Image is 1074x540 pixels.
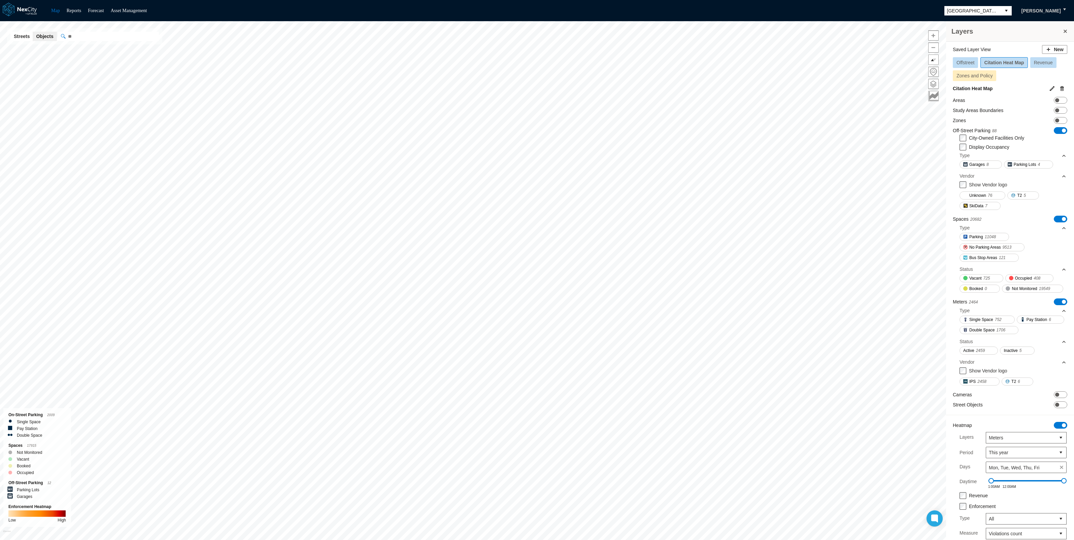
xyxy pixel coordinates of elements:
[988,478,994,483] span: Drag
[8,442,66,449] div: Spaces
[970,217,981,222] span: 20682
[10,32,33,41] button: Streets
[999,254,1006,261] span: 121
[1015,275,1032,282] span: Occupied
[33,32,57,41] button: Objects
[976,347,985,354] span: 2459
[1017,316,1064,324] button: Pay Station6
[991,480,1064,481] div: 60 - 1440
[956,60,974,65] span: Offstreet
[17,456,29,463] label: Vacant
[988,485,1000,489] span: 1:00AM
[960,528,978,539] label: Measure
[47,481,51,485] span: 12
[969,233,983,240] span: Parking
[929,43,938,52] span: Zoom out
[951,27,1062,36] h3: Layers
[960,150,1067,160] div: Type
[953,97,965,104] label: Areas
[929,31,938,40] span: Zoom in
[969,504,996,509] label: Enforcement
[969,327,995,333] span: Double Space
[1014,5,1068,16] button: [PERSON_NAME]
[67,8,81,13] a: Reports
[960,326,1018,334] button: Double Space1706
[988,192,992,199] span: 76
[953,298,978,305] label: Meters
[969,182,1007,187] label: Show Vendor logo
[953,401,983,408] label: Street Objects
[51,8,60,13] a: Map
[953,70,996,81] button: Zones and Policy
[1000,347,1035,355] button: Inactive5
[8,411,66,419] div: On-Street Parking
[17,469,34,476] label: Occupied
[956,73,993,78] span: Zones and Policy
[953,391,972,398] label: Cameras
[960,316,1015,324] button: Single Space752
[960,233,1009,241] button: Parking11048
[1007,191,1039,200] button: T25
[953,46,991,53] label: Saved Layer View
[980,57,1028,68] button: Citation Heat Map
[989,515,1053,522] span: All
[969,254,997,261] span: Bus Stop Areas
[960,513,970,525] label: Type
[1023,192,1026,199] span: 5
[927,53,940,66] span: Reset bearing to north
[1002,285,1063,293] button: Not Monitored19549
[969,244,1001,251] span: No Parking Areas
[27,444,36,447] span: 17915
[47,413,55,417] span: 2009
[969,144,1009,150] label: Display Occupancy
[969,203,983,209] span: SkiData
[8,479,66,487] div: Off-Street Parking
[963,347,974,354] span: Active
[1030,57,1056,68] button: Revenue
[1005,274,1054,282] button: Occupied408
[960,266,973,273] div: Status
[1002,244,1011,251] span: 9513
[36,33,53,40] span: Objects
[928,91,939,101] button: Key metrics
[969,135,1024,141] label: City-Owned Facilities Only
[989,449,1053,456] span: This year
[960,285,1000,293] button: Booked0
[969,300,978,304] span: 2464
[1018,378,1020,385] span: 6
[1003,485,1016,489] span: 12:00AM
[969,192,986,199] span: Unknown
[1039,285,1050,292] span: 19549
[960,202,1001,210] button: SkiData7
[17,463,31,469] label: Booked
[928,67,939,77] button: Home
[14,33,30,40] span: Streets
[1027,316,1047,323] span: Pay Station
[960,336,1067,347] div: Status
[111,8,147,13] a: Asset Management
[960,160,1002,169] button: Garages8
[1055,447,1066,458] button: select
[996,327,1005,333] span: 1706
[960,264,1067,274] div: Status
[960,347,998,355] button: Active2459
[984,60,1024,65] span: Citation Heat Map
[960,476,977,489] label: Daytime
[969,285,983,292] span: Booked
[953,57,978,68] button: Offstreet
[17,493,32,500] label: Garages
[1001,6,1012,15] button: select
[960,338,973,345] div: Status
[995,316,1002,323] span: 752
[969,493,988,498] label: Revenue
[17,487,39,493] label: Parking Lots
[960,171,1067,181] div: Vendor
[960,462,970,473] label: Days
[989,434,1053,441] span: Meters
[985,203,987,209] span: 7
[960,307,970,314] div: Type
[960,432,974,443] label: Layers
[953,422,972,429] label: Heatmap
[969,161,985,168] span: Garages
[8,517,16,524] div: Low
